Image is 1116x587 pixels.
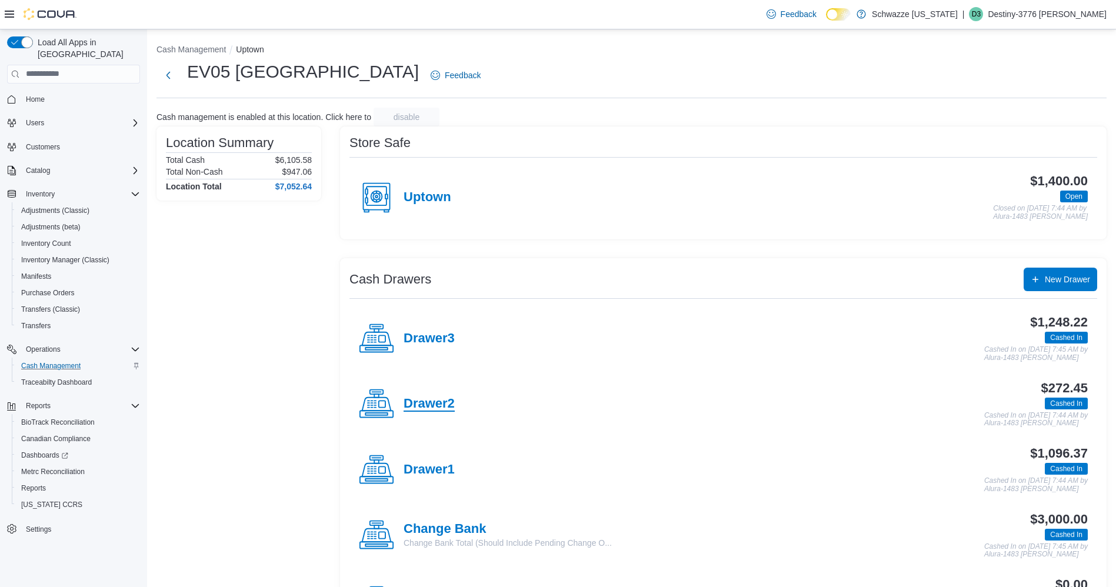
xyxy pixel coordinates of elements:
[21,361,81,371] span: Cash Management
[33,36,140,60] span: Load All Apps in [GEOGRAPHIC_DATA]
[2,398,145,414] button: Reports
[21,139,140,154] span: Customers
[404,522,612,537] h4: Change Bank
[21,187,59,201] button: Inventory
[404,537,612,549] p: Change Bank Total (Should Include Pending Change O...
[21,92,140,106] span: Home
[21,140,65,154] a: Customers
[12,268,145,285] button: Manifests
[26,166,50,175] span: Catalog
[21,116,140,130] span: Users
[1030,174,1088,188] h3: $1,400.00
[988,7,1107,21] p: Destiny-3776 [PERSON_NAME]
[21,342,140,356] span: Operations
[16,204,94,218] a: Adjustments (Classic)
[16,448,73,462] a: Dashboards
[236,45,264,54] button: Uptown
[2,186,145,202] button: Inventory
[349,272,431,286] h3: Cash Drawers
[21,164,140,178] span: Catalog
[1050,463,1082,474] span: Cashed In
[16,375,140,389] span: Traceabilty Dashboard
[16,448,140,462] span: Dashboards
[21,522,56,536] a: Settings
[26,401,51,411] span: Reports
[1030,512,1088,526] h3: $3,000.00
[156,112,371,122] p: Cash management is enabled at this location. Click here to
[7,86,140,568] nav: Complex example
[21,418,95,427] span: BioTrack Reconciliation
[21,288,75,298] span: Purchase Orders
[16,465,89,479] a: Metrc Reconciliation
[16,220,140,234] span: Adjustments (beta)
[166,182,222,191] h4: Location Total
[404,396,455,412] h4: Drawer2
[21,164,55,178] button: Catalog
[16,465,140,479] span: Metrc Reconciliation
[26,525,51,534] span: Settings
[16,498,140,512] span: Washington CCRS
[21,521,140,536] span: Settings
[1050,332,1082,343] span: Cashed In
[16,375,96,389] a: Traceabilty Dashboard
[984,477,1088,493] p: Cashed In on [DATE] 7:44 AM by Alura-1483 [PERSON_NAME]
[1041,381,1088,395] h3: $272.45
[16,498,87,512] a: [US_STATE] CCRS
[156,44,1107,58] nav: An example of EuiBreadcrumbs
[166,167,223,176] h6: Total Non-Cash
[12,252,145,268] button: Inventory Manager (Classic)
[16,253,140,267] span: Inventory Manager (Classic)
[16,302,85,316] a: Transfers (Classic)
[404,331,455,346] h4: Drawer3
[21,434,91,443] span: Canadian Compliance
[12,414,145,431] button: BioTrack Reconciliation
[826,8,851,21] input: Dark Mode
[21,255,109,265] span: Inventory Manager (Classic)
[1024,268,1097,291] button: New Drawer
[16,236,140,251] span: Inventory Count
[16,236,76,251] a: Inventory Count
[26,345,61,354] span: Operations
[1060,191,1088,202] span: Open
[16,269,140,284] span: Manifests
[972,7,981,21] span: D3
[394,111,419,123] span: disable
[21,483,46,493] span: Reports
[21,116,49,130] button: Users
[2,138,145,155] button: Customers
[969,7,983,21] div: Destiny-3776 Herrera
[12,496,145,513] button: [US_STATE] CCRS
[16,204,140,218] span: Adjustments (Classic)
[12,219,145,235] button: Adjustments (beta)
[426,64,485,87] a: Feedback
[404,190,451,205] h4: Uptown
[12,374,145,391] button: Traceabilty Dashboard
[21,305,80,314] span: Transfers (Classic)
[762,2,821,26] a: Feedback
[16,481,51,495] a: Reports
[16,432,140,446] span: Canadian Compliance
[26,95,45,104] span: Home
[156,45,226,54] button: Cash Management
[445,69,481,81] span: Feedback
[16,220,85,234] a: Adjustments (beta)
[16,319,140,333] span: Transfers
[16,286,79,300] a: Purchase Orders
[12,431,145,447] button: Canadian Compliance
[12,301,145,318] button: Transfers (Classic)
[21,92,49,106] a: Home
[16,359,85,373] a: Cash Management
[21,342,65,356] button: Operations
[12,285,145,301] button: Purchase Orders
[21,187,140,201] span: Inventory
[984,346,1088,362] p: Cashed In on [DATE] 7:45 AM by Alura-1483 [PERSON_NAME]
[187,60,419,84] h1: EV05 [GEOGRAPHIC_DATA]
[16,253,114,267] a: Inventory Manager (Classic)
[275,182,312,191] h4: $7,052.64
[21,399,55,413] button: Reports
[1050,398,1082,409] span: Cashed In
[404,462,455,478] h4: Drawer1
[1045,332,1088,343] span: Cashed In
[156,64,180,87] button: Next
